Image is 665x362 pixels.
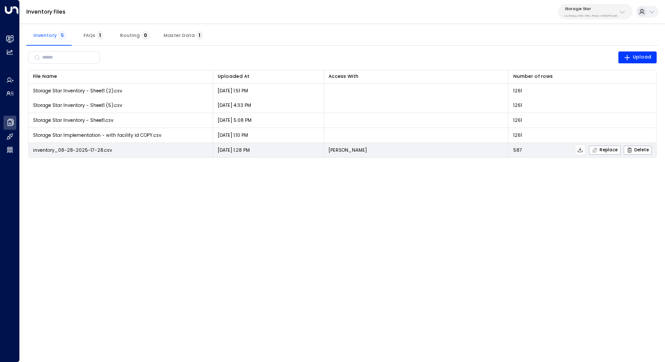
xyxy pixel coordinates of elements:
div: Access With [329,73,504,80]
p: [DATE] 1:10 PM [218,132,248,139]
span: Routing [120,33,150,38]
div: Uploaded At [218,73,249,80]
span: Inventory [33,33,66,38]
span: Replace [592,147,617,153]
span: 1261 [513,117,522,124]
span: Storage Star Inventory - Sheet1.csv [33,117,113,124]
div: File Name [33,73,208,80]
p: [DATE] 1:28 PM [218,147,250,154]
span: 1261 [513,132,522,139]
span: Master Data [164,33,203,38]
span: inventory_08-28-2025-17-28.csv [33,147,112,154]
span: Upload [624,53,652,61]
p: [DATE] 4:33 PM [218,102,251,109]
button: Delete [624,146,652,155]
button: Replace [589,146,621,155]
span: 0 [141,31,150,40]
button: Upload [618,51,657,64]
span: 1261 [513,102,522,109]
p: bc340fee-f559-48fc-84eb-70f3f6817ad8 [565,14,617,18]
p: [DATE] 1:51 PM [218,88,248,94]
p: [DATE] 5:08 PM [218,117,252,124]
span: 5 [58,31,66,40]
span: 1 [196,31,203,40]
p: Storage Star [565,6,617,11]
span: 1 [97,31,103,40]
div: File Name [33,73,57,80]
span: 587 [513,147,522,154]
span: 1261 [513,88,522,94]
button: Storage Starbc340fee-f559-48fc-84eb-70f3f6817ad8 [558,4,632,19]
span: FAQs [84,33,103,38]
div: Number of rows [513,73,553,80]
p: [PERSON_NAME] [329,147,367,154]
span: Storage Star Implementation - with facility id COPY.csv [33,132,161,139]
span: Storage Star Inventory - Sheet1 (2).csv [33,88,122,94]
a: Inventory Files [26,8,66,15]
div: Number of rows [513,73,652,80]
div: Uploaded At [218,73,319,80]
span: Storage Star Inventory - Sheet1 (5).csv [33,102,122,109]
span: Delete [627,147,649,153]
